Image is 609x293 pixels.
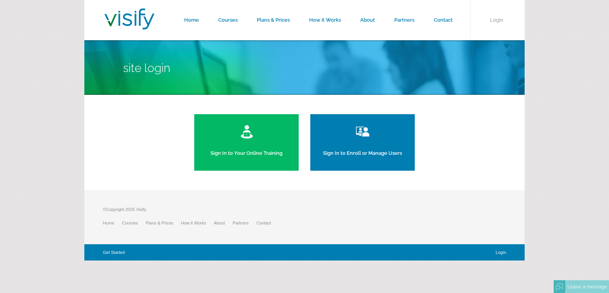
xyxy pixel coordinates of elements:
a: Sign In to Enroll or Manage Users [310,114,415,171]
a: Visify Training [104,21,154,32]
a: Plans & Prices [145,221,181,225]
a: About [214,221,233,225]
span: Copyright 2025 Visify [106,207,146,212]
span: Site Login [123,61,170,75]
a: Home [103,221,122,225]
a: Partners [233,221,257,225]
a: Courses [122,221,145,225]
img: Visify Training [104,9,154,29]
p: © [103,206,279,217]
img: training [240,124,253,139]
a: Get Started [103,250,125,255]
a: Contact [257,221,279,225]
div: Leave a message [565,280,609,293]
a: How it Works [181,221,214,225]
a: Login [496,250,506,255]
a: Sign In to Your Online Training [194,114,299,171]
img: Offline [556,283,563,290]
img: manage users [354,124,371,139]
